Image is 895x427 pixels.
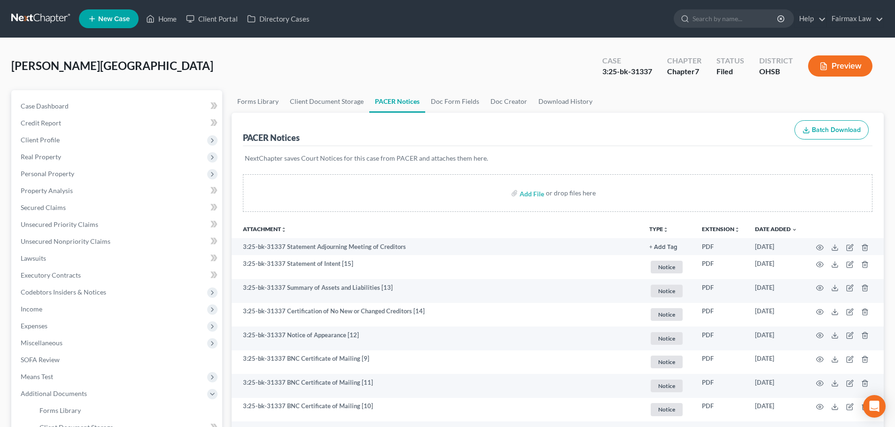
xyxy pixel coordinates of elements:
[232,255,642,279] td: 3:25-bk-31337 Statement of Intent [15]
[651,403,683,416] span: Notice
[694,374,747,398] td: PDF
[649,354,687,370] a: Notice
[695,67,699,76] span: 7
[13,216,222,233] a: Unsecured Priority Claims
[485,90,533,113] a: Doc Creator
[747,255,805,279] td: [DATE]
[734,227,740,233] i: unfold_more
[11,59,213,72] span: [PERSON_NAME][GEOGRAPHIC_DATA]
[13,267,222,284] a: Executory Contracts
[694,238,747,255] td: PDF
[13,351,222,368] a: SOFA Review
[21,389,87,397] span: Additional Documents
[651,308,683,321] span: Notice
[747,398,805,422] td: [DATE]
[21,220,98,228] span: Unsecured Priority Claims
[651,261,683,273] span: Notice
[21,254,46,262] span: Lawsuits
[794,120,869,140] button: Batch Download
[21,322,47,330] span: Expenses
[13,199,222,216] a: Secured Claims
[21,153,61,161] span: Real Property
[694,279,747,303] td: PDF
[649,331,687,346] a: Notice
[21,339,62,347] span: Miscellaneous
[281,227,287,233] i: unfold_more
[747,350,805,374] td: [DATE]
[13,115,222,132] a: Credit Report
[602,66,652,77] div: 3:25-bk-31337
[827,10,883,27] a: Fairmax Law
[21,288,106,296] span: Codebtors Insiders & Notices
[694,255,747,279] td: PDF
[232,279,642,303] td: 3:25-bk-31337 Summary of Assets and Liabilities [13]
[747,326,805,350] td: [DATE]
[21,119,61,127] span: Credit Report
[694,326,747,350] td: PDF
[747,303,805,327] td: [DATE]
[141,10,181,27] a: Home
[232,398,642,422] td: 3:25-bk-31337 BNC Certificate of Mailing [10]
[651,380,683,392] span: Notice
[649,402,687,417] a: Notice
[649,307,687,322] a: Notice
[651,356,683,368] span: Notice
[21,186,73,194] span: Property Analysis
[694,303,747,327] td: PDF
[21,170,74,178] span: Personal Property
[759,55,793,66] div: District
[663,227,669,233] i: unfold_more
[369,90,425,113] a: PACER Notices
[13,98,222,115] a: Case Dashboard
[13,250,222,267] a: Lawsuits
[808,55,872,77] button: Preview
[181,10,242,27] a: Client Portal
[649,244,677,250] button: + Add Tag
[232,350,642,374] td: 3:25-bk-31337 BNC Certificate of Mailing [9]
[667,66,701,77] div: Chapter
[21,136,60,144] span: Client Profile
[21,271,81,279] span: Executory Contracts
[32,402,222,419] a: Forms Library
[747,238,805,255] td: [DATE]
[21,203,66,211] span: Secured Claims
[425,90,485,113] a: Doc Form Fields
[649,259,687,275] a: Notice
[747,279,805,303] td: [DATE]
[546,188,596,198] div: or drop files here
[667,55,701,66] div: Chapter
[716,66,744,77] div: Filed
[649,242,687,251] a: + Add Tag
[243,132,300,143] div: PACER Notices
[13,233,222,250] a: Unsecured Nonpriority Claims
[759,66,793,77] div: OHSB
[21,305,42,313] span: Income
[21,373,53,380] span: Means Test
[693,10,778,27] input: Search by name...
[649,226,669,233] button: TYPEunfold_more
[39,406,81,414] span: Forms Library
[694,398,747,422] td: PDF
[812,126,861,134] span: Batch Download
[232,303,642,327] td: 3:25-bk-31337 Certification of No New or Changed Creditors [14]
[232,238,642,255] td: 3:25-bk-31337 Statement Adjourning Meeting of Creditors
[649,283,687,299] a: Notice
[98,16,130,23] span: New Case
[716,55,744,66] div: Status
[242,10,314,27] a: Directory Cases
[245,154,871,163] p: NextChapter saves Court Notices for this case from PACER and attaches them here.
[649,378,687,394] a: Notice
[794,10,826,27] a: Help
[533,90,598,113] a: Download History
[21,356,60,364] span: SOFA Review
[21,102,69,110] span: Case Dashboard
[13,182,222,199] a: Property Analysis
[284,90,369,113] a: Client Document Storage
[651,285,683,297] span: Notice
[602,55,652,66] div: Case
[243,225,287,233] a: Attachmentunfold_more
[755,225,797,233] a: Date Added expand_more
[21,237,110,245] span: Unsecured Nonpriority Claims
[651,332,683,345] span: Notice
[747,374,805,398] td: [DATE]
